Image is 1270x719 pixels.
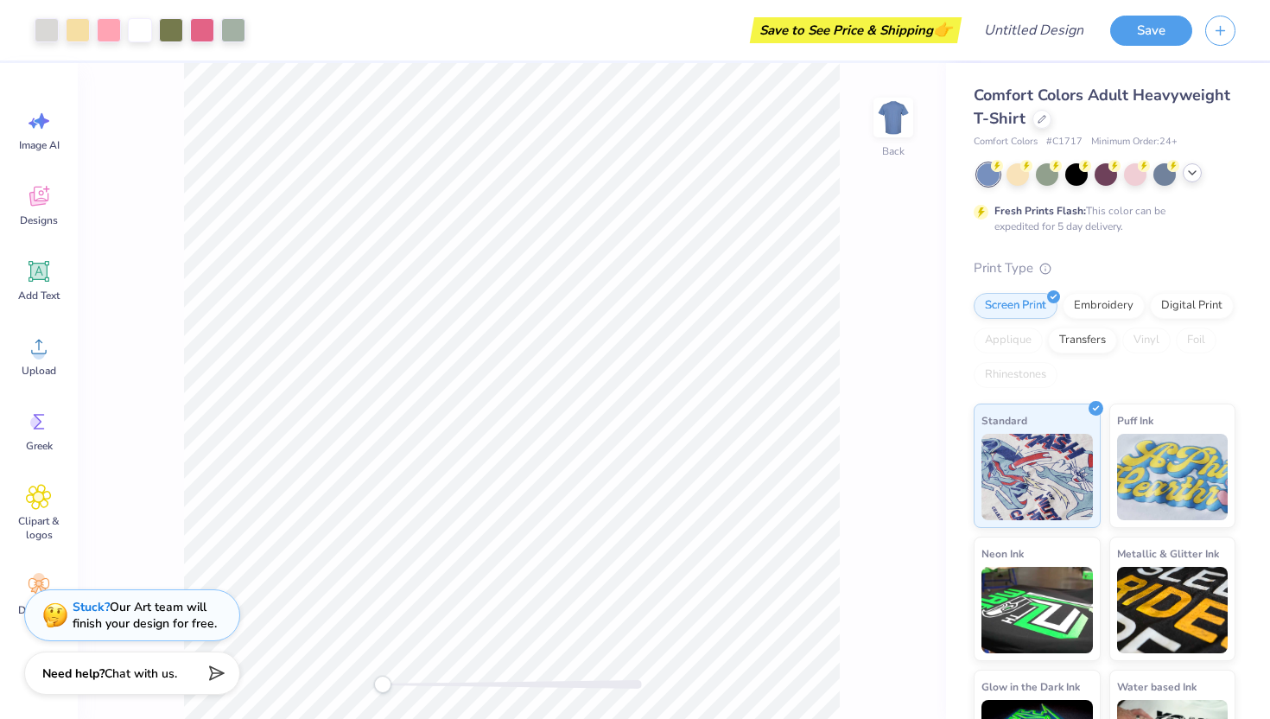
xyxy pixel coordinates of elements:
[1117,567,1229,653] img: Metallic & Glitter Ink
[994,203,1207,234] div: This color can be expedited for 5 day delivery.
[1046,135,1083,150] span: # C1717
[970,13,1097,48] input: Untitled Design
[1117,411,1153,429] span: Puff Ink
[1122,328,1171,353] div: Vinyl
[974,258,1235,278] div: Print Type
[974,135,1038,150] span: Comfort Colors
[1150,293,1234,319] div: Digital Print
[994,204,1086,218] strong: Fresh Prints Flash:
[981,434,1093,520] img: Standard
[981,411,1027,429] span: Standard
[974,293,1057,319] div: Screen Print
[22,364,56,378] span: Upload
[933,19,952,40] span: 👉
[73,599,110,615] strong: Stuck?
[981,544,1024,563] span: Neon Ink
[73,599,217,632] div: Our Art team will finish your design for free.
[18,289,60,302] span: Add Text
[754,17,957,43] div: Save to See Price & Shipping
[10,514,67,542] span: Clipart & logos
[1091,135,1178,150] span: Minimum Order: 24 +
[981,567,1093,653] img: Neon Ink
[882,143,905,159] div: Back
[1110,16,1192,46] button: Save
[1117,678,1197,696] span: Water based Ink
[105,665,177,682] span: Chat with us.
[974,362,1057,388] div: Rhinestones
[1176,328,1216,353] div: Foil
[974,85,1230,129] span: Comfort Colors Adult Heavyweight T-Shirt
[42,665,105,682] strong: Need help?
[876,100,911,135] img: Back
[1117,544,1219,563] span: Metallic & Glitter Ink
[1063,293,1145,319] div: Embroidery
[1117,434,1229,520] img: Puff Ink
[19,138,60,152] span: Image AI
[374,676,391,693] div: Accessibility label
[981,678,1080,696] span: Glow in the Dark Ink
[20,213,58,227] span: Designs
[26,439,53,453] span: Greek
[974,328,1043,353] div: Applique
[1048,328,1117,353] div: Transfers
[18,603,60,617] span: Decorate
